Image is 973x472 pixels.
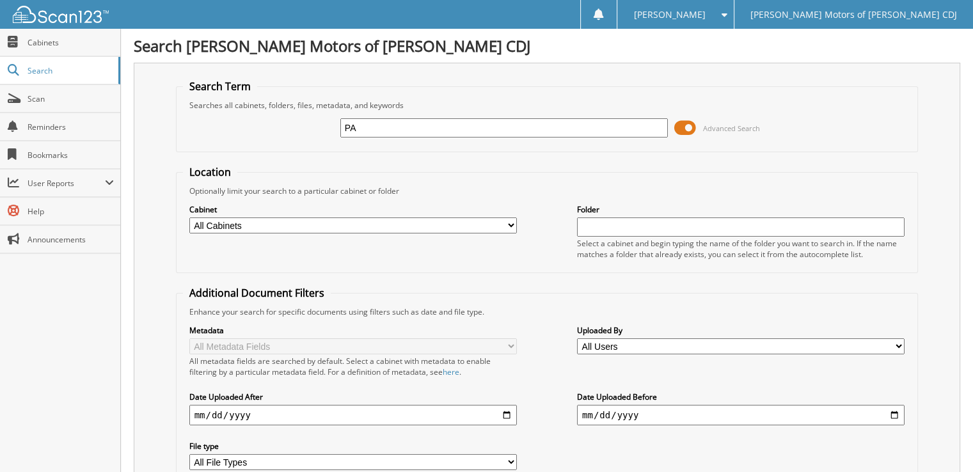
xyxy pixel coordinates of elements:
[577,391,905,402] label: Date Uploaded Before
[28,65,112,76] span: Search
[189,391,517,402] label: Date Uploaded After
[633,11,705,19] span: [PERSON_NAME]
[13,6,109,23] img: scan123-logo-white.svg
[183,79,257,93] legend: Search Term
[577,405,905,425] input: end
[183,286,331,300] legend: Additional Document Filters
[183,306,912,317] div: Enhance your search for specific documents using filters such as date and file type.
[189,405,517,425] input: start
[189,325,517,336] label: Metadata
[189,441,517,452] label: File type
[28,206,114,217] span: Help
[189,204,517,215] label: Cabinet
[703,123,760,133] span: Advanced Search
[750,11,957,19] span: [PERSON_NAME] Motors of [PERSON_NAME] CDJ
[183,165,237,179] legend: Location
[183,185,912,196] div: Optionally limit your search to a particular cabinet or folder
[443,366,459,377] a: here
[28,93,114,104] span: Scan
[28,37,114,48] span: Cabinets
[28,150,114,161] span: Bookmarks
[134,35,960,56] h1: Search [PERSON_NAME] Motors of [PERSON_NAME] CDJ
[577,204,905,215] label: Folder
[28,234,114,245] span: Announcements
[189,356,517,377] div: All metadata fields are searched by default. Select a cabinet with metadata to enable filtering b...
[28,122,114,132] span: Reminders
[28,178,105,189] span: User Reports
[577,325,905,336] label: Uploaded By
[183,100,912,111] div: Searches all cabinets, folders, files, metadata, and keywords
[577,238,905,260] div: Select a cabinet and begin typing the name of the folder you want to search in. If the name match...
